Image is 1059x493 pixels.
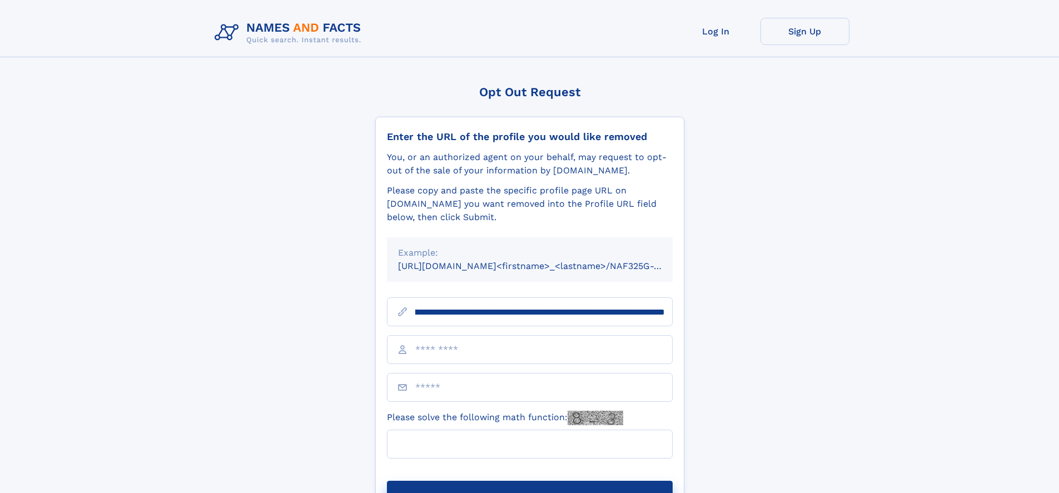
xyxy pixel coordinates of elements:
[672,18,760,45] a: Log In
[387,184,673,224] div: Please copy and paste the specific profile page URL on [DOMAIN_NAME] you want removed into the Pr...
[387,131,673,143] div: Enter the URL of the profile you would like removed
[398,246,662,260] div: Example:
[387,151,673,177] div: You, or an authorized agent on your behalf, may request to opt-out of the sale of your informatio...
[210,18,370,48] img: Logo Names and Facts
[760,18,849,45] a: Sign Up
[375,85,684,99] div: Opt Out Request
[387,411,623,425] label: Please solve the following math function:
[398,261,694,271] small: [URL][DOMAIN_NAME]<firstname>_<lastname>/NAF325G-xxxxxxxx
